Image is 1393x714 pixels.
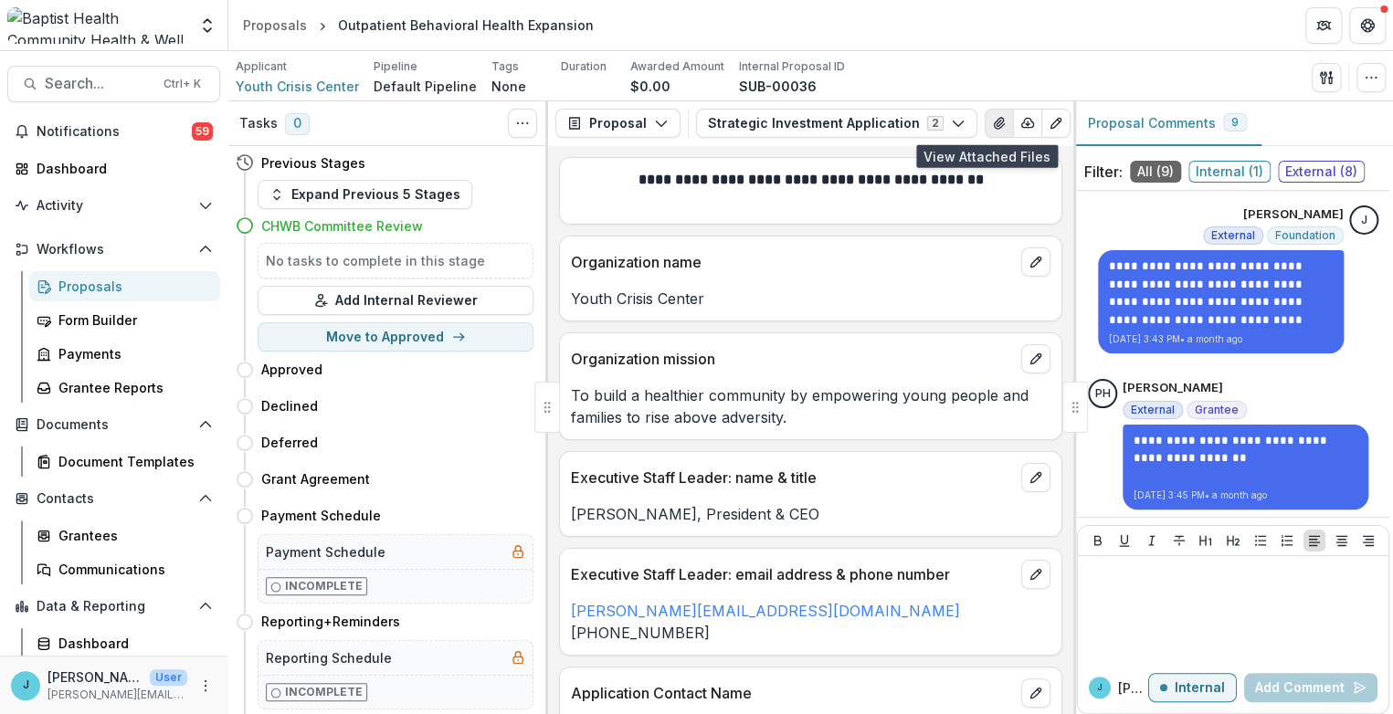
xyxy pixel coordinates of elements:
span: Foundation [1275,229,1335,242]
p: Organization mission [571,348,1014,370]
span: External [1211,229,1255,242]
p: Internal [1175,680,1225,696]
h4: Declined [261,396,318,415]
a: Form Builder [29,305,220,335]
span: External [1131,404,1175,416]
button: Proposal Comments [1073,101,1261,146]
p: None [491,77,526,96]
span: 59 [192,122,213,141]
span: Activity [37,198,191,214]
nav: breadcrumb [236,12,601,38]
p: Application Contact Name [571,682,1014,704]
div: Payments [58,344,206,363]
button: Edit as form [1041,109,1071,138]
button: edit [1021,560,1050,589]
button: Notifications59 [7,117,220,146]
button: More [195,675,216,697]
span: Grantee [1195,404,1239,416]
button: Ordered List [1276,530,1298,551]
button: Toggle View Cancelled Tasks [508,109,537,138]
p: [PERSON_NAME] [1118,678,1148,698]
button: View Attached Files [985,109,1014,138]
button: Align Left [1303,530,1325,551]
span: Documents [37,417,191,433]
div: Grantee Reports [58,378,206,397]
img: Baptist Health Community Health & Well Being logo [7,7,187,44]
p: Duration [561,58,607,75]
div: Dashboard [58,634,206,653]
p: [PHONE_NUMBER] [571,600,1050,644]
p: Filter: [1084,161,1123,183]
a: Grantee Reports [29,373,220,403]
div: Grantees [58,526,206,545]
button: Heading 1 [1195,530,1217,551]
div: Communications [58,560,206,579]
button: Search... [7,66,220,102]
p: [DATE] 3:45 PM • a month ago [1134,488,1357,502]
span: Workflows [37,242,191,257]
button: Proposal [555,109,681,138]
a: Dashboard [29,628,220,658]
div: Outpatient Behavioral Health Expansion [338,16,594,35]
a: Youth Crisis Center [236,77,359,96]
p: SUB-00036 [739,77,817,96]
button: Expand Previous 5 Stages [258,180,472,209]
a: [PERSON_NAME][EMAIL_ADDRESS][DOMAIN_NAME] [571,602,960,620]
div: Document Templates [58,452,206,471]
button: Open Contacts [7,484,220,513]
div: Ctrl + K [160,74,205,94]
h4: Approved [261,360,322,379]
button: edit [1021,678,1050,708]
button: Underline [1113,530,1135,551]
button: Add Comment [1244,673,1377,702]
p: [PERSON_NAME] [1123,379,1223,397]
button: Move to Approved [258,322,533,352]
p: Pipeline [374,58,417,75]
span: Search... [45,75,153,92]
p: Tags [491,58,519,75]
div: Pete Hicks [1095,388,1111,400]
a: Grantees [29,520,220,551]
button: Open Workflows [7,235,220,264]
div: Form Builder [58,310,206,330]
p: Incomplete [285,578,363,594]
button: Internal [1148,673,1237,702]
p: Executive Staff Leader: email address & phone number [571,563,1014,585]
h4: Deferred [261,433,318,452]
p: $0.00 [630,77,670,96]
p: [DATE] 3:43 PM • a month ago [1109,332,1333,346]
button: Partners [1305,7,1342,44]
p: To build a healthier community by empowering young people and families to rise above adversity. [571,384,1050,428]
button: edit [1021,344,1050,373]
button: Strategic Investment Application2 [696,109,977,138]
p: Organization name [571,251,1014,273]
button: Open Documents [7,410,220,439]
button: Open entity switcher [195,7,220,44]
div: Jennifer [23,679,29,691]
a: Document Templates [29,446,220,477]
div: Dashboard [37,159,206,178]
span: 0 [285,113,310,135]
span: Data & Reporting [37,599,191,614]
button: Bullet List [1250,530,1272,551]
h4: Reporting+Reminders [261,612,400,631]
button: Open Activity [7,191,220,220]
div: Proposals [243,16,307,35]
p: User [150,669,187,686]
a: Communications [29,554,220,584]
span: Internal ( 1 ) [1188,161,1271,183]
div: Jennifer [1097,683,1103,692]
button: Bold [1087,530,1109,551]
a: Proposals [29,271,220,301]
p: Internal Proposal ID [739,58,845,75]
span: Contacts [37,491,191,507]
p: [PERSON_NAME] [1243,205,1344,224]
button: edit [1021,247,1050,277]
h4: CHWB Committee Review [261,216,423,236]
button: Italicize [1141,530,1163,551]
span: Notifications [37,124,192,140]
div: Proposals [58,277,206,296]
h5: Payment Schedule [266,542,385,562]
h4: Previous Stages [261,153,365,173]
